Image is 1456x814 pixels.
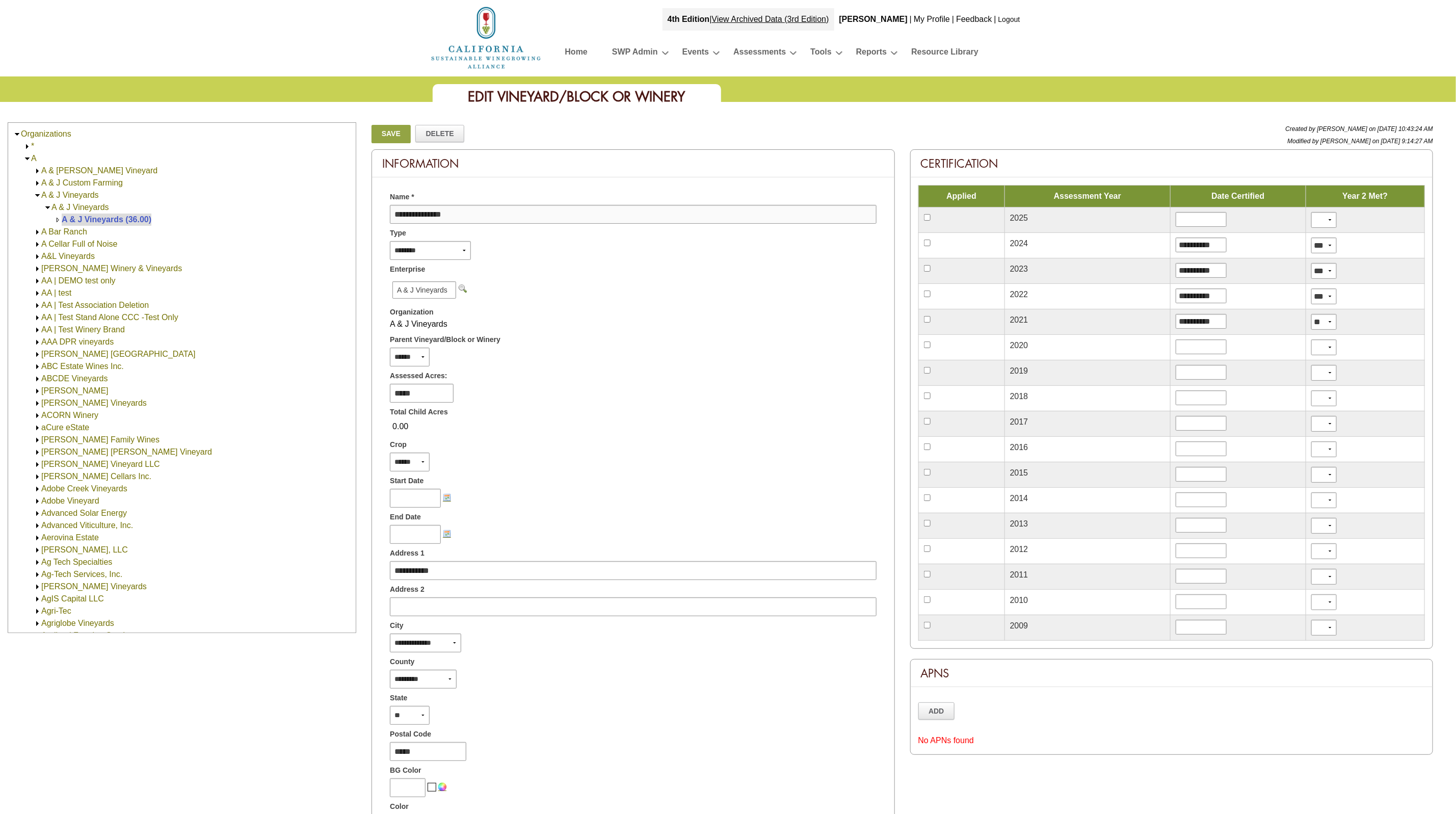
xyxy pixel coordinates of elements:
a: A&L Vineyards [41,252,95,260]
img: Expand Agri-Tec [34,608,41,615]
a: Home [565,45,588,63]
img: Expand Agriland Farming Co., Inc. [34,632,41,640]
a: ABCDE Vineyards [41,374,108,383]
img: Expand ABCDE Vineyards [34,375,41,383]
span: Enterprise [390,264,425,275]
span: A & J Vineyards [392,281,456,299]
span: 2012 [1010,545,1028,554]
a: [PERSON_NAME] [PERSON_NAME] Vineyard [41,448,212,456]
a: Advanced Solar Energy [41,509,127,517]
img: Expand A Cellar Full of Noise [34,241,41,248]
span: 2011 [1010,570,1028,579]
a: Tools [810,45,831,63]
span: 2021 [1010,316,1028,324]
div: | [663,8,834,31]
a: AA | DEMO test only [41,276,116,285]
img: Expand AgIS Capital LLC [34,595,41,603]
a: Assessments [733,45,786,63]
div: APNs [911,660,1433,687]
span: No APNs found [918,736,974,745]
a: View Archived Data (3rd Edition) [712,15,829,23]
a: [PERSON_NAME] Winery & Vineyards [41,264,182,273]
img: Expand Advanced Solar Energy [34,510,41,517]
span: 2017 [1010,417,1028,426]
a: [PERSON_NAME] Vineyards [41,582,147,591]
a: [PERSON_NAME] Vineyard LLC [41,460,160,468]
img: spacer.gif [428,783,436,792]
a: Logout [998,15,1020,23]
span: 2009 [1010,621,1028,630]
span: 2010 [1010,596,1028,605]
img: Expand A & D Olson Vineyard [34,167,41,175]
a: Agriland Farming Co., Inc. [41,631,136,640]
img: Collapse A & J Vineyards [34,192,41,199]
span: State [390,693,407,703]
a: [PERSON_NAME], LLC [41,545,128,554]
img: Choose a date [443,493,451,502]
a: AgIS Capital LLC [41,594,104,603]
span: County [390,657,414,667]
span: 2015 [1010,468,1028,477]
a: [PERSON_NAME] [41,386,109,395]
img: Expand Agajanian Vineyards [34,583,41,591]
img: Expand A. Rafanelli Winery & Vineyards [34,265,41,273]
img: spacer.gif [436,786,438,788]
span: Edit Vineyard/Block or Winery [468,88,685,106]
a: SWP Admin [612,45,658,63]
div: Information [372,150,894,177]
a: Adobe Vineyard [41,496,99,505]
img: Expand ACORN Winery [34,412,41,419]
a: A Bar Ranch [41,227,87,236]
a: A & J Vineyards [51,203,109,212]
span: Address 2 [390,584,425,595]
a: AA | test [41,288,71,297]
td: Year 2 Met? [1306,186,1424,207]
a: AAA DPR vineyards [41,337,114,346]
span: Name * [390,192,414,202]
img: Expand Agriglobe Vineyards [34,620,41,627]
a: Adobe Creek Vineyards [41,484,127,493]
img: Expand Abraham Vineyards [34,387,41,395]
td: Date Certified [1171,186,1306,207]
img: Expand Ag Tech Specialties [34,559,41,566]
img: logo_cswa2x.png [430,5,542,70]
img: Expand Ackerman Vineyards [34,400,41,407]
img: Expand * [23,143,31,150]
a: AA | Test Association Deletion [41,301,149,309]
span: Parent Vineyard/Block or Winery [390,334,500,345]
span: BG Color [390,765,421,776]
img: Expand AA | Test Stand Alone CCC -Test Only [34,314,41,322]
img: Expand AF VINES, LLC [34,546,41,554]
a: Advanced Viticulture, Inc. [41,521,133,530]
span: End Date [390,512,421,522]
span: 0.00 [390,418,411,435]
img: Expand Adair Family Wines [34,436,41,444]
img: Choose a color [438,783,446,791]
a: A & [PERSON_NAME] Vineyard [41,166,157,175]
img: Expand AA | test [34,290,41,297]
div: | [951,8,955,31]
a: ACORN Winery [41,411,98,419]
a: Add [918,702,955,720]
a: A & J Custom Farming [41,178,123,187]
a: Organizations [21,129,71,138]
img: Collapse Organizations [13,130,21,138]
b: [PERSON_NAME] [839,15,908,23]
span: Total Child Acres [390,407,448,417]
img: Expand Ag-Tech Services, Inc. [34,571,41,579]
span: 2019 [1010,366,1028,375]
img: Expand Adelaida Cellars Inc. [34,473,41,481]
span: Color [390,801,409,812]
a: [PERSON_NAME] [GEOGRAPHIC_DATA] [41,350,196,358]
a: [PERSON_NAME] Cellars Inc. [41,472,151,481]
img: Expand aCure eState [34,424,41,432]
div: | [909,8,913,31]
img: Expand AA | DEMO test only [34,277,41,285]
a: aCure eState [41,423,89,432]
a: Save [372,125,410,143]
a: Resource Library [911,45,978,63]
a: AA | Test Winery Brand [41,325,125,334]
a: A & J Vineyards (36.00) [62,215,151,224]
a: Home [430,33,542,41]
img: Expand Adams Knoll Vineyard [34,449,41,456]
